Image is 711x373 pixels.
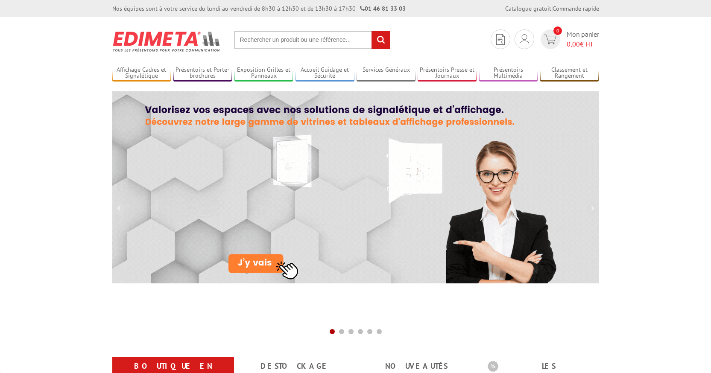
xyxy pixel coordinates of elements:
input: rechercher [372,31,390,49]
input: Rechercher un produit ou une référence... [234,31,390,49]
strong: 01 46 81 33 03 [360,5,406,12]
a: Accueil Guidage et Sécurité [296,66,354,80]
a: Affichage Cadres et Signalétique [112,66,171,80]
span: 0 [553,26,562,35]
a: Services Généraux [357,66,415,80]
span: € HT [567,39,599,49]
span: Mon panier [567,29,599,49]
a: Présentoirs Presse et Journaux [418,66,477,80]
a: Classement et Rangement [540,66,599,80]
a: Présentoirs et Porte-brochures [173,66,232,80]
img: devis rapide [496,34,505,45]
img: Présentoir, panneau, stand - Edimeta - PLV, affichage, mobilier bureau, entreprise [112,26,221,57]
a: Commande rapide [553,5,599,12]
div: Nos équipes sont à votre service du lundi au vendredi de 8h30 à 12h30 et de 13h30 à 17h30 [112,4,406,13]
a: Présentoirs Multimédia [479,66,538,80]
a: Exposition Grilles et Panneaux [234,66,293,80]
img: devis rapide [520,34,529,44]
span: 0,00 [567,40,580,48]
div: | [505,4,599,13]
a: devis rapide 0 Mon panier 0,00€ HT [538,29,599,49]
a: Catalogue gratuit [505,5,551,12]
img: devis rapide [544,35,556,44]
